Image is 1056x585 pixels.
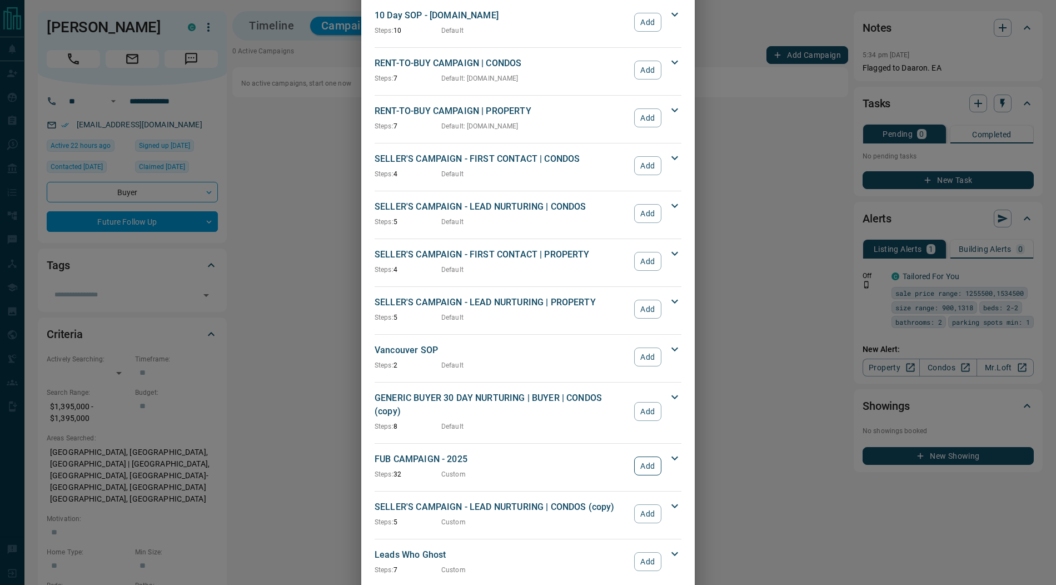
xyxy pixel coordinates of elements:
[634,402,661,421] button: Add
[375,121,441,131] p: 7
[375,422,441,432] p: 8
[634,457,661,475] button: Add
[375,314,393,321] span: Steps:
[375,518,393,526] span: Steps:
[375,548,629,562] p: Leads Who Ghost
[375,265,441,275] p: 4
[375,391,629,418] p: GENERIC BUYER 30 DAY NURTURING | BUYER | CONDOS (copy)
[634,504,661,523] button: Add
[375,566,393,574] span: Steps:
[634,61,661,80] button: Add
[375,105,629,118] p: RENT-TO-BUY CAMPAIGN | PROPERTY
[375,294,681,325] div: SELLER'S CAMPAIGN - LEAD NURTURING | PROPERTYSteps:5DefaultAdd
[375,360,441,370] p: 2
[375,565,441,575] p: 7
[375,500,629,514] p: SELLER'S CAMPAIGN - LEAD NURTURING | CONDOS (copy)
[441,169,464,179] p: Default
[634,204,661,223] button: Add
[634,156,661,175] button: Add
[634,552,661,571] button: Add
[375,217,441,227] p: 5
[375,170,393,178] span: Steps:
[441,121,519,131] p: Default : [DOMAIN_NAME]
[375,498,681,529] div: SELLER'S CAMPAIGN - LEAD NURTURING | CONDOS (copy)Steps:5CustomAdd
[375,248,629,261] p: SELLER'S CAMPAIGN - FIRST CONTACT | PROPERTY
[634,348,661,366] button: Add
[375,26,441,36] p: 10
[375,7,681,38] div: 10 Day SOP - [DOMAIN_NAME]Steps:10DefaultAdd
[375,169,441,179] p: 4
[375,200,629,214] p: SELLER'S CAMPAIGN - LEAD NURTURING | CONDOS
[441,469,466,479] p: Custom
[375,517,441,527] p: 5
[441,360,464,370] p: Default
[375,54,681,86] div: RENT-TO-BUY CAMPAIGN | CONDOSSteps:7Default: [DOMAIN_NAME]Add
[441,313,464,323] p: Default
[375,122,393,130] span: Steps:
[375,198,681,229] div: SELLER'S CAMPAIGN - LEAD NURTURING | CONDOSSteps:5DefaultAdd
[375,246,681,277] div: SELLER'S CAMPAIGN - FIRST CONTACT | PROPERTYSteps:4DefaultAdd
[375,266,393,274] span: Steps:
[634,108,661,127] button: Add
[375,453,629,466] p: FUB CAMPAIGN - 2025
[375,470,393,478] span: Steps:
[375,296,629,309] p: SELLER'S CAMPAIGN - LEAD NURTURING | PROPERTY
[375,150,681,181] div: SELLER'S CAMPAIGN - FIRST CONTACT | CONDOSSteps:4DefaultAdd
[375,73,441,83] p: 7
[375,389,681,434] div: GENERIC BUYER 30 DAY NURTURING | BUYER | CONDOS (copy)Steps:8DefaultAdd
[441,26,464,36] p: Default
[375,469,441,479] p: 32
[634,300,661,319] button: Add
[375,546,681,577] div: Leads Who GhostSteps:7CustomAdd
[441,265,464,275] p: Default
[375,27,393,34] span: Steps:
[634,13,661,32] button: Add
[375,361,393,369] span: Steps:
[375,57,629,70] p: RENT-TO-BUY CAMPAIGN | CONDOS
[375,341,681,373] div: Vancouver SOPSteps:2DefaultAdd
[375,75,393,82] span: Steps:
[375,423,393,430] span: Steps:
[441,517,466,527] p: Custom
[441,565,466,575] p: Custom
[375,313,441,323] p: 5
[375,344,629,357] p: Vancouver SOP
[441,217,464,227] p: Default
[634,252,661,271] button: Add
[441,73,519,83] p: Default : [DOMAIN_NAME]
[375,218,393,226] span: Steps:
[441,422,464,432] p: Default
[375,152,629,166] p: SELLER'S CAMPAIGN - FIRST CONTACT | CONDOS
[375,450,681,482] div: FUB CAMPAIGN - 2025Steps:32CustomAdd
[375,102,681,133] div: RENT-TO-BUY CAMPAIGN | PROPERTYSteps:7Default: [DOMAIN_NAME]Add
[375,9,629,22] p: 10 Day SOP - [DOMAIN_NAME]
